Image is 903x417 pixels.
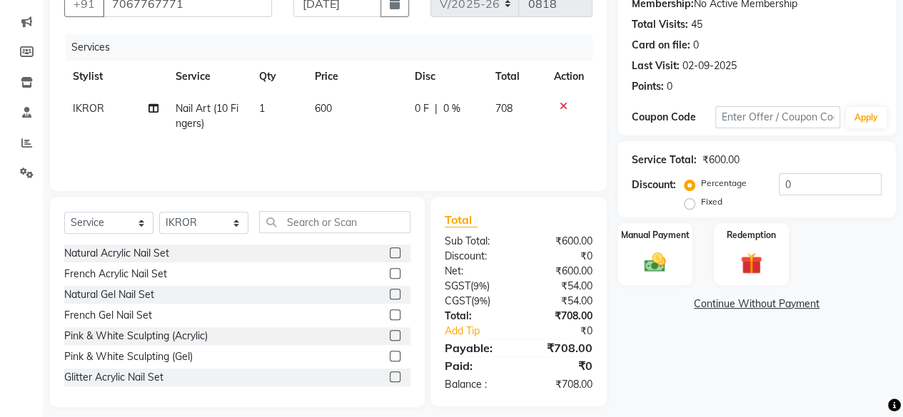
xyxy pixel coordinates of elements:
label: Redemption [727,229,776,242]
div: ₹0 [533,324,603,339]
th: Service [167,61,251,93]
img: _gift.svg [734,250,769,277]
div: ₹708.00 [518,339,603,356]
div: ₹600.00 [702,153,740,168]
div: Balance : [434,377,519,392]
span: Total [445,212,478,227]
div: 0 [693,38,699,53]
span: 1 [259,102,265,115]
a: Add Tip [434,324,533,339]
div: Sub Total: [434,234,519,249]
div: Payable: [434,339,519,356]
span: Nail Art (10 Fingers) [176,102,238,130]
th: Price [306,61,405,93]
a: Continue Without Payment [620,297,893,312]
input: Search or Scan [259,211,410,233]
th: Qty [251,61,306,93]
span: 0 F [414,101,428,116]
div: 02-09-2025 [682,58,737,73]
span: 600 [315,102,332,115]
th: Stylist [64,61,167,93]
div: Pink & White Sculpting (Acrylic) [64,329,208,344]
span: 9% [474,295,488,307]
div: ₹0 [518,357,603,374]
label: Fixed [701,195,722,208]
input: Enter Offer / Coupon Code [715,106,840,128]
span: 0 % [443,101,460,116]
div: ( ) [434,294,519,309]
img: _cash.svg [637,250,672,275]
div: 0 [667,79,672,94]
div: French Gel Nail Set [64,308,152,323]
label: Manual Payment [621,229,690,242]
div: Natural Acrylic Nail Set [64,246,169,261]
span: | [434,101,437,116]
div: Glitter Acrylic Nail Set [64,370,163,385]
div: ₹600.00 [518,264,603,279]
div: ₹54.00 [518,294,603,309]
div: Net: [434,264,519,279]
th: Action [545,61,592,93]
button: Apply [846,107,887,128]
div: ₹708.00 [518,309,603,324]
div: ₹708.00 [518,377,603,392]
div: ₹54.00 [518,279,603,294]
div: Paid: [434,357,519,374]
span: IKROR [73,102,104,115]
div: Discount: [434,249,519,264]
div: Natural Gel Nail Set [64,287,154,302]
span: CGST [445,294,471,307]
div: 45 [691,17,702,32]
div: Total Visits: [632,17,688,32]
div: Card on file: [632,38,690,53]
div: Discount: [632,177,676,192]
div: Services [66,34,603,61]
th: Disc [405,61,486,93]
div: French Acrylic Nail Set [64,267,167,282]
th: Total [487,61,545,93]
div: Total: [434,309,519,324]
div: ( ) [434,279,519,294]
div: Points: [632,79,664,94]
span: 708 [495,102,513,115]
label: Percentage [701,177,747,190]
div: ₹600.00 [518,234,603,249]
span: 9% [473,280,487,292]
div: Coupon Code [632,110,715,125]
div: Pink & White Sculpting (Gel) [64,349,193,364]
div: Last Visit: [632,58,680,73]
div: ₹0 [518,249,603,264]
span: SGST [445,279,470,292]
div: Service Total: [632,153,697,168]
